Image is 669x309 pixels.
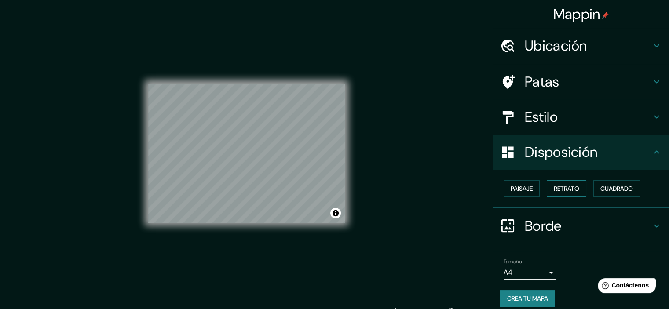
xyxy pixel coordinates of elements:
font: A4 [504,268,512,277]
button: Crea tu mapa [500,290,555,307]
font: Borde [525,217,562,235]
button: Paisaje [504,180,540,197]
font: Ubicación [525,36,587,55]
div: Disposición [493,135,669,170]
div: Patas [493,64,669,99]
button: Retrato [547,180,586,197]
div: Ubicación [493,28,669,63]
font: Crea tu mapa [507,294,548,302]
div: Borde [493,208,669,244]
iframe: Lanzador de widgets de ayuda [591,275,659,299]
font: Disposición [525,143,597,161]
div: A4 [504,265,556,280]
img: pin-icon.png [602,12,609,19]
font: Cuadrado [600,185,633,193]
button: Activar o desactivar atribución [330,208,341,218]
font: Tamaño [504,258,522,265]
font: Estilo [525,108,558,126]
div: Estilo [493,99,669,135]
font: Retrato [554,185,579,193]
canvas: Mapa [148,84,345,223]
font: Patas [525,73,559,91]
button: Cuadrado [593,180,640,197]
font: Mappin [553,5,600,23]
font: Paisaje [511,185,533,193]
